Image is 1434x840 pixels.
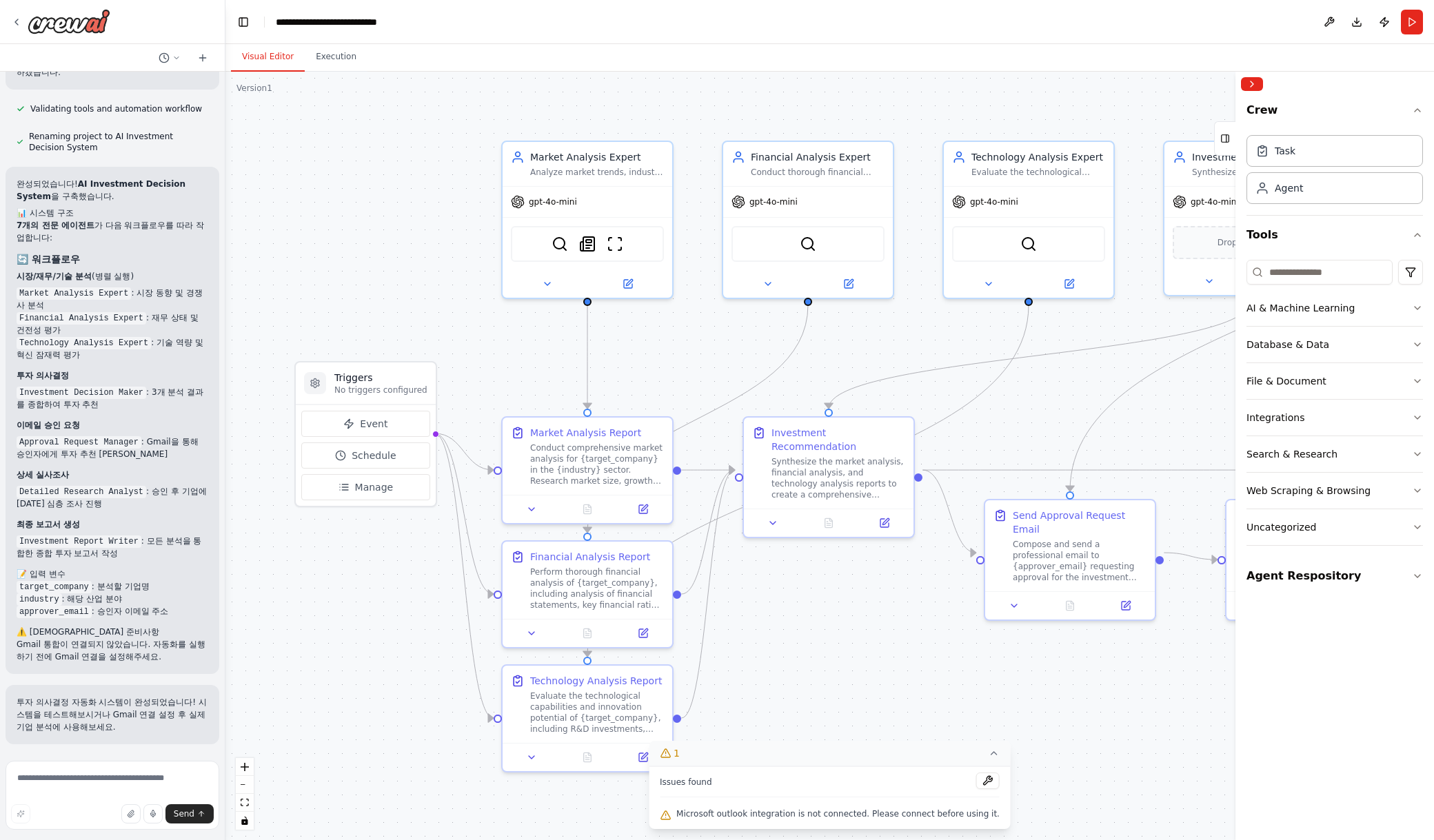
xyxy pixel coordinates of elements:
[17,593,208,605] li: : 해당 산업 분야
[17,535,141,548] code: Investment Report Writer
[434,427,493,601] g: Edge from triggers to 5c2fec29-3402-4e5c-a016-9070d650d88e
[30,103,202,114] span: Validating tools and automation workflow
[1246,509,1423,545] button: Uncategorized
[1246,557,1423,595] button: Agent Respository
[771,456,905,500] div: Synthesize the market analysis, financial analysis, and technology analysis reports to create a c...
[1013,509,1147,536] div: Send Approval Request Email
[17,312,146,325] code: Financial Analysis Expert
[970,196,1018,207] span: gpt-4o-mini
[360,417,387,431] span: Event
[143,804,163,823] button: Click to speak your automation idea
[17,696,208,733] p: 투자 의사결정 자동화 시스템이 완성되었습니다! 시스템을 테스트해보시거나 Gmail 연결 설정 후 실제 기업 분석에 사용해보세요.
[17,486,146,498] code: Detailed Research Analyst
[530,150,664,164] div: Market Analysis Expert
[355,480,394,494] span: Manage
[1218,236,1282,249] span: Drop tools here
[800,515,858,531] button: No output available
[1246,290,1423,326] button: AI & Machine Learning
[1246,473,1423,509] button: Web Scraping & Browsing
[17,638,208,663] p: Gmail 통합이 연결되지 않았습니다. 자동화를 실행하기 전에 Gmail 연결을 설정해주세요.
[1192,150,1326,164] div: Investment Decision Maker
[1191,196,1239,207] span: gpt-4o-mini
[17,270,208,283] p: (병렬 실행)
[1246,447,1337,461] div: Search & Research
[1192,167,1326,178] div: Synthesize analysis from market, financial, and technology experts to make investment recommendat...
[17,386,208,411] li: : 3개 분석 결과를 종합하여 투자 추천
[558,625,617,642] button: No output available
[17,178,208,203] p: 완성되었습니다! 을 구축했습니다.
[1230,72,1241,840] button: Toggle Sidebar
[17,470,69,480] strong: 상세 실사조사
[1020,236,1037,252] img: SerplyWebSearchTool
[17,606,92,618] code: approver_email
[334,371,427,385] h3: Triggers
[607,236,623,252] img: ScrapeWebsiteTool
[1241,77,1263,91] button: Collapse right sidebar
[17,219,208,244] p: 가 다음 워크플로우를 따라 작업합니다:
[294,361,437,507] div: TriggersNo triggers configuredEventScheduleManage
[751,167,885,178] div: Conduct thorough financial analysis of {target_company} including revenue trends, profitability, ...
[17,337,151,349] code: Technology Analysis Expert
[17,568,208,580] h2: 📝 입력 변수
[17,311,208,336] li: : 재무 상태 및 건전성 평가
[1246,374,1326,388] div: File & Document
[28,9,110,34] img: Logo
[301,442,430,469] button: Schedule
[649,741,1011,766] button: 1
[1246,338,1329,351] div: Database & Data
[301,474,430,500] button: Manage
[501,540,674,648] div: Financial Analysis ReportPerform thorough financial analysis of {target_company}, including analy...
[1246,130,1423,215] div: Crew
[619,749,667,766] button: Open in side panel
[579,236,596,252] img: SerplyNewsSearchTool
[17,580,208,593] li: : 분석할 기업명
[305,43,367,72] button: Execution
[743,416,915,538] div: Investment RecommendationSynthesize the market analysis, financial analysis, and technology analy...
[530,566,664,611] div: Perform thorough financial analysis of {target_company}, including analysis of financial statemen...
[580,305,594,409] g: Edge from 60783c70-a886-41c4-af7d-9381aa59153d to a88292e3-3e15-4be8-9650-e490dddcd633
[236,758,254,830] div: React Flow controls
[558,749,617,766] button: No output available
[236,794,254,812] button: fit view
[822,303,1256,409] g: Edge from 8ff39f66-6840-4d15-893e-368965f83cee to 82c99220-6ddf-4377-a850-7f5d183f2ce0
[681,463,734,601] g: Edge from 5c2fec29-3402-4e5c-a016-9070d650d88e to 82c99220-6ddf-4377-a850-7f5d183f2ce0
[751,150,885,164] div: Financial Analysis Expert
[236,776,254,794] button: zoom out
[1164,546,1217,566] g: Edge from a5355daf-85ca-4b5d-b5cd-608a7e21ede9 to 13cda0e4-d05d-430b-b8dc-cd31630460e7
[153,50,186,66] button: Switch to previous chat
[530,550,650,564] div: Financial Analysis Report
[231,43,305,72] button: Visual Editor
[552,236,568,252] img: SerplyWebSearchTool
[984,499,1156,621] div: Send Approval Request EmailCompose and send a professional email to {approver_email} requesting a...
[236,812,254,830] button: toggle interactivity
[17,287,131,300] code: Market Analysis Expert
[1246,484,1371,498] div: Web Scraping & Browsing
[17,605,208,617] li: : 승인자 이메일 주소
[17,485,208,510] li: : 승인 후 기업에 [DATE] 심층 조사 진행
[17,626,208,638] h2: ⚠️ [DEMOGRAPHIC_DATA] 준비사항
[17,520,80,529] strong: 최종 보고서 생성
[674,746,680,760] span: 1
[1246,301,1355,315] div: AI & Machine Learning
[17,207,208,219] h2: 📊 시스템 구조
[1246,216,1423,254] button: Tools
[501,416,674,524] div: Market Analysis ReportConduct comprehensive market analysis for {target_company} in the {industry...
[29,131,208,153] span: Renaming project to AI Investment Decision System
[1275,181,1303,195] div: Agent
[501,664,674,772] div: Technology Analysis ReportEvaluate the technological capabilities and innovation potential of {ta...
[809,276,887,292] button: Open in side panel
[234,12,253,32] button: Hide left sidebar
[334,385,427,396] p: No triggers configured
[1041,597,1100,614] button: No output available
[681,463,734,477] g: Edge from a88292e3-3e15-4be8-9650-e490dddcd633 to 82c99220-6ddf-4377-a850-7f5d183f2ce0
[971,150,1105,164] div: Technology Analysis Expert
[1246,96,1423,130] button: Crew
[434,427,493,477] g: Edge from triggers to a88292e3-3e15-4be8-9650-e490dddcd633
[11,804,30,823] button: Improve this prompt
[530,167,664,178] div: Analyze market trends, industry outlook, and competitive landscape for {target_company} in the {i...
[192,50,214,66] button: Start a new chat
[1246,400,1423,436] button: Integrations
[17,371,69,380] strong: 투자 의사결정
[17,581,92,593] code: target_company
[17,436,141,449] code: Approval Request Manager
